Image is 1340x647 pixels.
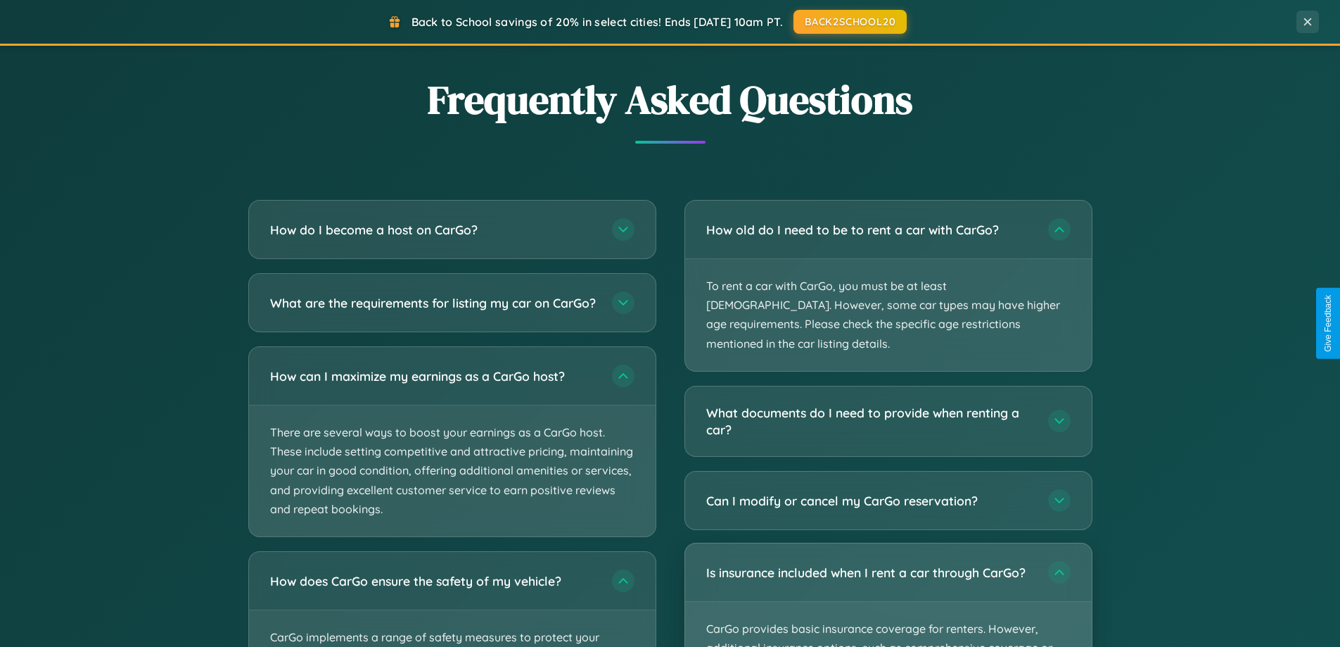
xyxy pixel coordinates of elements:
h3: What documents do I need to provide when renting a car? [706,404,1034,439]
p: To rent a car with CarGo, you must be at least [DEMOGRAPHIC_DATA]. However, some car types may ha... [685,259,1092,371]
h3: How can I maximize my earnings as a CarGo host? [270,368,598,385]
span: Back to School savings of 20% in select cities! Ends [DATE] 10am PT. [411,15,783,29]
button: BACK2SCHOOL20 [793,10,907,34]
h3: Can I modify or cancel my CarGo reservation? [706,492,1034,510]
h3: How old do I need to be to rent a car with CarGo? [706,221,1034,239]
h3: What are the requirements for listing my car on CarGo? [270,294,598,312]
h3: Is insurance included when I rent a car through CarGo? [706,564,1034,582]
div: Give Feedback [1323,295,1333,352]
h3: How do I become a host on CarGo? [270,221,598,239]
h3: How does CarGo ensure the safety of my vehicle? [270,572,598,590]
h2: Frequently Asked Questions [248,73,1092,127]
p: There are several ways to boost your earnings as a CarGo host. These include setting competitive ... [249,406,656,536]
